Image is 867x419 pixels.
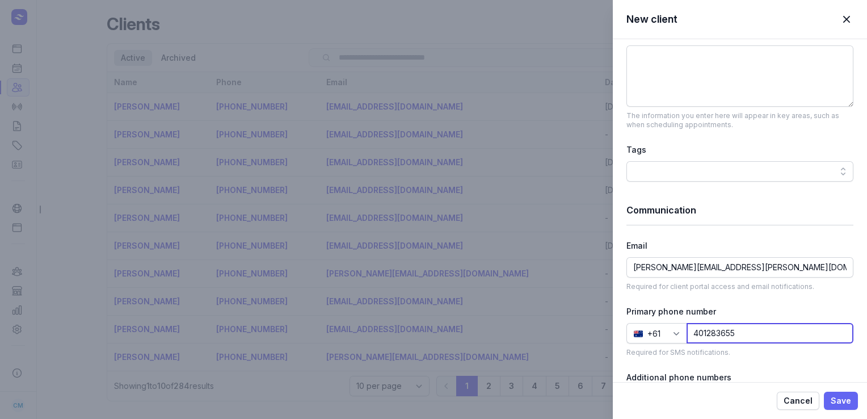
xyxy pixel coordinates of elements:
p: Required for SMS notifications. [626,348,853,357]
h2: New client [626,12,677,26]
div: Primary phone number [626,305,853,319]
div: Additional phone numbers [626,371,853,384]
span: Save [831,394,851,408]
div: Tags [626,143,853,157]
p: Required for client portal access and email notifications. [626,282,853,291]
p: The information you enter here will appear in key areas, such as when scheduling appointments. [626,111,853,129]
h1: Communication [626,202,853,218]
button: Save [824,392,858,410]
span: Cancel [784,394,813,408]
button: Cancel [777,392,819,410]
div: Email [626,239,853,253]
div: +61 [647,327,660,341]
